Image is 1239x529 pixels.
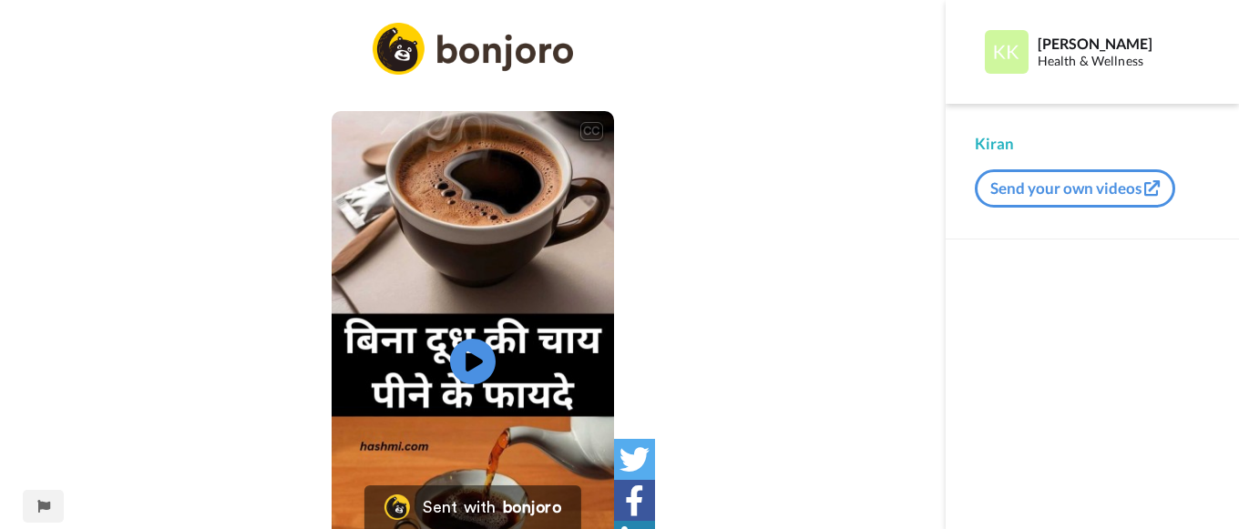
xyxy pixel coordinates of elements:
[384,494,410,520] img: Bonjoro Logo
[423,499,496,515] div: Sent with
[373,23,573,75] img: logo_full.png
[975,169,1175,208] button: Send your own videos
[580,122,603,140] div: CC
[1038,35,1209,52] div: [PERSON_NAME]
[975,133,1210,155] div: Kiran
[1038,54,1209,69] div: Health & Wellness
[503,499,561,515] div: bonjoro
[985,30,1029,74] img: Profile Image
[364,485,581,529] a: Bonjoro LogoSent withbonjoro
